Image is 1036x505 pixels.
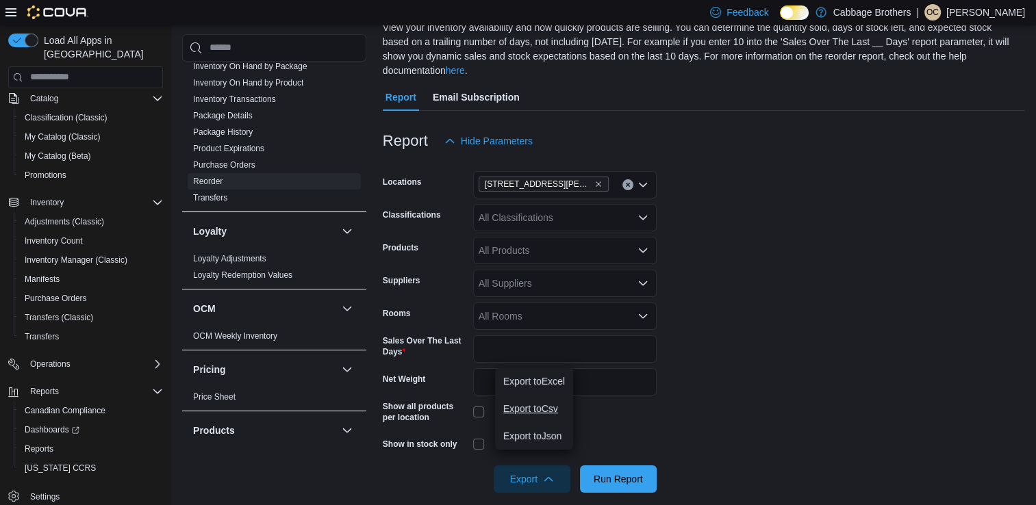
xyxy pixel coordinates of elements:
[193,160,255,170] a: Purchase Orders
[433,83,520,111] span: Email Subscription
[25,487,163,504] span: Settings
[924,4,941,21] div: Oliver Coppolino
[339,422,355,439] button: Products
[19,148,97,164] a: My Catalog (Beta)
[14,439,168,458] button: Reports
[25,424,79,435] span: Dashboards
[193,363,336,376] button: Pricing
[383,21,1018,78] div: View your inventory availability and how quickly products are selling. You can determine the quan...
[19,233,88,249] a: Inventory Count
[386,83,416,111] span: Report
[30,93,58,104] span: Catalog
[14,289,168,308] button: Purchase Orders
[383,374,425,385] label: Net Weight
[25,356,76,372] button: Operations
[193,424,336,437] button: Products
[383,177,422,187] label: Locations
[25,443,53,454] span: Reports
[502,465,562,493] span: Export
[25,170,66,181] span: Promotions
[383,242,418,253] label: Products
[193,94,276,104] a: Inventory Transactions
[14,308,168,327] button: Transfers (Classic)
[25,293,87,304] span: Purchase Orders
[193,177,223,186] a: Reorder
[14,420,168,439] a: Dashboards
[19,233,163,249] span: Inventory Count
[25,463,96,474] span: [US_STATE] CCRS
[182,9,366,211] div: Inventory
[193,127,253,138] span: Package History
[19,213,110,230] a: Adjustments (Classic)
[339,223,355,239] button: Loyalty
[383,275,420,286] label: Suppliers
[19,422,163,438] span: Dashboards
[495,422,573,450] button: Export toJson
[339,361,355,378] button: Pricing
[182,250,366,289] div: Loyalty
[25,216,104,227] span: Adjustments (Classic)
[25,312,93,323] span: Transfers (Classic)
[193,111,253,120] a: Package Details
[193,94,276,105] span: Inventory Transactions
[25,194,69,211] button: Inventory
[19,460,163,476] span: Washington CCRS
[14,327,168,346] button: Transfers
[19,441,59,457] a: Reports
[193,110,253,121] span: Package Details
[19,309,99,326] a: Transfers (Classic)
[25,235,83,246] span: Inventory Count
[14,146,168,166] button: My Catalog (Beta)
[193,61,307,72] span: Inventory On Hand by Package
[637,311,648,322] button: Open list of options
[19,252,133,268] a: Inventory Manager (Classic)
[19,402,111,419] a: Canadian Compliance
[479,177,609,192] span: 192 Locke St S
[193,144,264,153] a: Product Expirations
[19,460,101,476] a: [US_STATE] CCRS
[14,127,168,146] button: My Catalog (Classic)
[19,441,163,457] span: Reports
[193,363,225,376] h3: Pricing
[193,176,223,187] span: Reorder
[193,391,236,402] span: Price Sheet
[25,194,163,211] span: Inventory
[383,308,411,319] label: Rooms
[193,159,255,170] span: Purchase Orders
[193,270,292,281] span: Loyalty Redemption Values
[193,331,277,341] span: OCM Weekly Inventory
[182,389,366,411] div: Pricing
[916,4,919,21] p: |
[19,129,163,145] span: My Catalog (Classic)
[25,112,108,123] span: Classification (Classic)
[19,290,163,307] span: Purchase Orders
[439,127,538,155] button: Hide Parameters
[727,5,768,19] span: Feedback
[25,151,91,161] span: My Catalog (Beta)
[30,386,59,397] span: Reports
[637,179,648,190] button: Open list of options
[637,212,648,223] button: Open list of options
[193,302,336,315] button: OCM
[19,309,163,326] span: Transfers (Classic)
[182,328,366,350] div: OCM
[25,90,163,107] span: Catalog
[27,5,88,19] img: Cova
[3,382,168,401] button: Reports
[594,472,643,486] span: Run Report
[3,89,168,108] button: Catalog
[946,4,1025,21] p: [PERSON_NAME]
[926,4,939,21] span: OC
[495,367,573,395] button: Export toExcel
[19,109,113,126] a: Classification (Classic)
[25,489,65,505] a: Settings
[193,193,227,203] a: Transfers
[495,395,573,422] button: Export toCsv
[14,401,168,420] button: Canadian Compliance
[19,167,163,183] span: Promotions
[503,403,565,414] span: Export to Csv
[25,90,64,107] button: Catalog
[14,166,168,185] button: Promotions
[25,405,105,416] span: Canadian Compliance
